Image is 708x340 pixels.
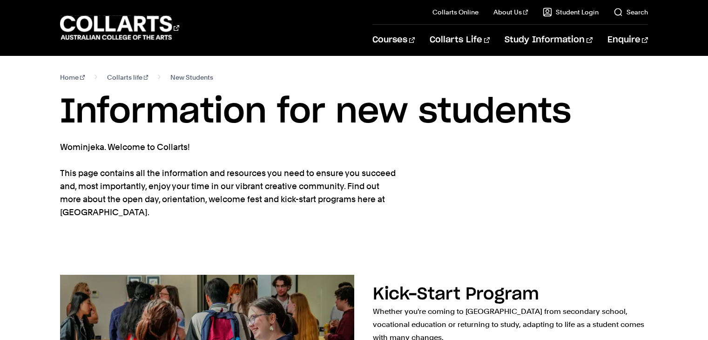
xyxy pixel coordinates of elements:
a: Student Login [543,7,599,17]
div: Go to homepage [60,14,179,41]
a: Study Information [505,25,592,55]
a: Courses [372,25,415,55]
a: About Us [493,7,528,17]
p: Wominjeka. Welcome to Collarts! This page contains all the information and resources you need to ... [60,141,400,219]
a: Home [60,71,85,84]
span: New Students [170,71,213,84]
a: Search [614,7,648,17]
a: Collarts Online [432,7,479,17]
a: Collarts life [107,71,148,84]
a: Collarts Life [430,25,490,55]
h2: Kick-Start Program [373,286,539,303]
h1: Information for new students [60,91,647,133]
a: Enquire [607,25,648,55]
